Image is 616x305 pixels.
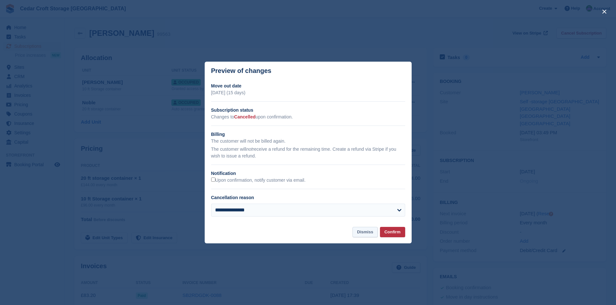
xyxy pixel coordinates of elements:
p: [DATE] (15 days) [211,89,405,96]
h2: Notification [211,170,405,177]
button: close [599,6,610,17]
label: Upon confirmation, notify customer via email. [211,178,306,183]
span: Cancelled [234,114,255,119]
button: Dismiss [352,227,378,238]
p: The customer will not be billed again. [211,138,405,145]
button: Confirm [380,227,405,238]
p: The customer will receive a refund for the remaining time. Create a refund via Stripe if you wish... [211,146,405,159]
h2: Subscription status [211,107,405,114]
h2: Move out date [211,83,405,89]
h2: Billing [211,131,405,138]
p: Preview of changes [211,67,272,75]
p: Changes to upon confirmation. [211,114,405,120]
em: not [246,147,252,152]
input: Upon confirmation, notify customer via email. [211,178,215,182]
label: Cancellation reason [211,195,254,200]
